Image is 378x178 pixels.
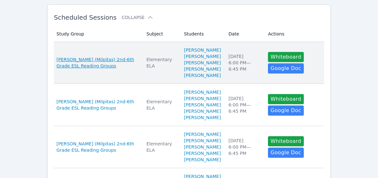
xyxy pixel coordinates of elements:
[225,26,264,42] th: Date
[122,14,153,21] button: Collapse
[184,108,221,114] a: [PERSON_NAME]
[184,72,221,79] a: [PERSON_NAME]
[264,26,324,42] th: Actions
[228,95,260,114] div: [DATE] 6:00 PM — 6:45 PM
[228,53,260,72] div: [DATE] 6:00 PM — 6:45 PM
[228,137,260,156] div: [DATE] 6:00 PM — 6:45 PM
[268,63,303,73] a: Google Doc
[54,14,117,21] span: Scheduled Sessions
[184,156,221,163] a: [PERSON_NAME]
[184,131,221,137] a: [PERSON_NAME]
[147,141,176,153] div: Elementary ELA
[184,150,221,156] a: [PERSON_NAME]
[54,126,324,168] tr: [PERSON_NAME] (Milpitas) 2nd-6th Grade ESL Reading GroupsElementary ELA[PERSON_NAME][PERSON_NAME]...
[54,84,324,126] tr: [PERSON_NAME] (Milpitas) 2nd-6th Grade ESL Reading GroupsElementary ELA[PERSON_NAME][PERSON_NAME]...
[147,99,176,111] div: Elementary ELA
[54,42,324,84] tr: [PERSON_NAME] (Milpitas) 2nd-6th Grade ESL Reading GroupsElementary ELA[PERSON_NAME][PERSON_NAME]...
[184,66,221,72] a: [PERSON_NAME]
[184,95,221,102] a: [PERSON_NAME]
[56,141,139,153] a: [PERSON_NAME] (Milpitas) 2nd-6th Grade ESL Reading Groups
[56,99,139,111] a: [PERSON_NAME] (Milpitas) 2nd-6th Grade ESL Reading Groups
[54,26,143,42] th: Study Group
[184,89,221,95] a: [PERSON_NAME]
[184,53,221,60] a: [PERSON_NAME]
[143,26,180,42] th: Subject
[180,26,225,42] th: Students
[184,144,221,150] a: [PERSON_NAME]
[268,52,304,62] button: Whiteboard
[184,114,221,121] a: [PERSON_NAME]
[268,105,303,116] a: Google Doc
[184,137,221,144] a: [PERSON_NAME]
[268,94,304,104] button: Whiteboard
[56,56,139,69] a: [PERSON_NAME] (Milpitas) 2nd-6th Grade ESL Reading Groups
[184,102,221,108] a: [PERSON_NAME]
[268,148,303,158] a: Google Doc
[184,47,221,53] a: [PERSON_NAME]
[268,136,304,146] button: Whiteboard
[147,56,176,69] div: Elementary ELA
[184,60,221,66] a: [PERSON_NAME]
